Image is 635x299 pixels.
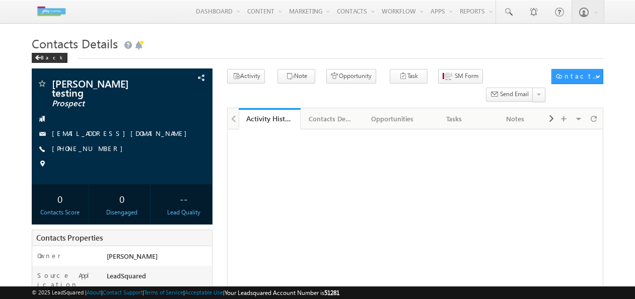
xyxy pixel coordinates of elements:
a: Acceptable Use [185,289,223,295]
button: Task [390,69,428,84]
a: Contacts Details [301,108,362,129]
span: 51281 [324,289,339,296]
span: Contacts Properties [36,233,103,243]
button: Activity [227,69,265,84]
span: [PERSON_NAME] [107,252,158,260]
span: Send Email [500,90,529,99]
span: Your Leadsquared Account Number is [225,289,339,296]
a: Tasks [424,108,485,129]
span: [PHONE_NUMBER] [52,144,128,154]
button: Opportunity [326,69,376,84]
li: Activity History [239,108,300,128]
button: Note [277,69,315,84]
span: © 2025 LeadSquared | | | | | [32,288,339,297]
a: [EMAIL_ADDRESS][DOMAIN_NAME] [52,129,192,137]
div: Tasks [432,113,476,125]
a: Activity History [239,108,300,129]
div: Lead Quality [158,208,209,217]
label: Source Application [37,271,97,289]
div: -- [158,189,209,208]
li: Contacts Details [301,108,362,128]
a: Opportunities [362,108,424,129]
button: Send Email [486,88,533,102]
label: Owner [37,251,61,260]
img: Custom Logo [32,3,71,20]
div: 0 [34,189,86,208]
div: Notes [493,113,537,125]
a: About [87,289,101,295]
a: Terms of Service [144,289,183,295]
div: Back [32,53,67,63]
span: [PERSON_NAME] testing [52,79,163,97]
div: Opportunities [370,113,414,125]
span: Prospect [52,99,163,109]
div: 0 [96,189,148,208]
button: SM Form [438,69,483,84]
div: Contacts Score [34,208,86,217]
a: Contact Support [103,289,143,295]
div: LeadSquared [104,271,212,285]
div: Activity History [246,114,293,123]
div: Contacts Actions [556,71,599,81]
span: Contacts Details [32,35,118,51]
a: Back [32,52,73,61]
span: SM Form [455,71,478,81]
a: Notes [485,108,546,129]
div: Contacts Details [309,113,353,125]
button: Contacts Actions [551,69,603,84]
div: Disengaged [96,208,148,217]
